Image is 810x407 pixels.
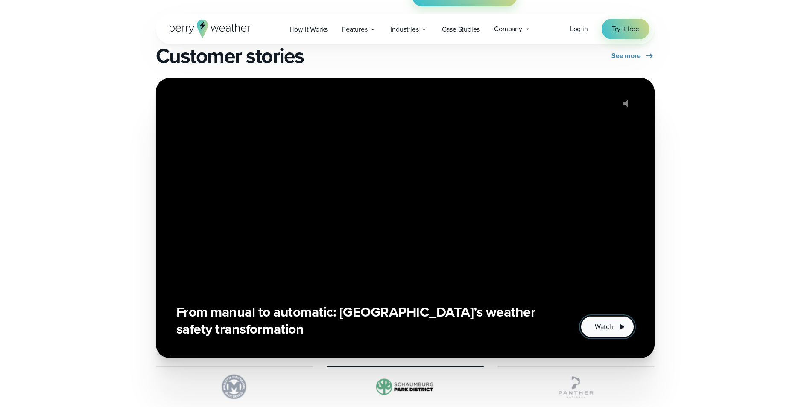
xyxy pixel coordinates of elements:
[494,24,522,34] span: Company
[570,24,588,34] a: Log in
[327,374,484,400] img: Schaumburg-Park-District-1.svg
[290,24,328,35] span: How it Works
[497,374,655,400] img: Panther-National.svg
[156,78,655,358] div: slideshow
[176,303,561,337] h3: From manual to automatic: [GEOGRAPHIC_DATA]’s weather safety transformation
[442,24,480,35] span: Case Studies
[156,44,400,68] h2: Customer stories
[612,24,639,34] span: Try it free
[435,20,487,38] a: Case Studies
[391,24,419,35] span: Industries
[611,51,640,61] span: See more
[156,374,313,400] img: Marietta-High-School.svg
[156,78,655,358] div: 2 of 3
[342,24,367,35] span: Features
[283,20,335,38] a: How it Works
[595,322,613,332] span: Watch
[611,51,654,61] a: See more
[581,316,634,337] button: Watch
[602,19,649,39] a: Try it free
